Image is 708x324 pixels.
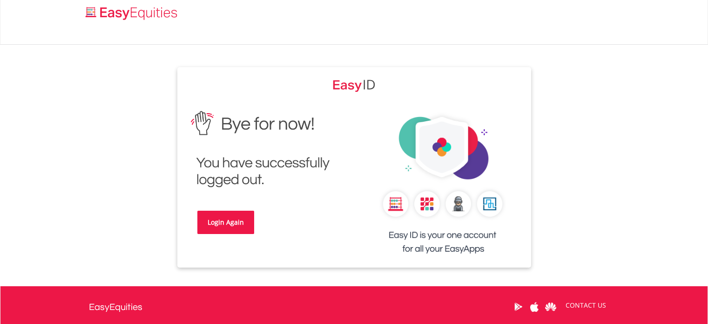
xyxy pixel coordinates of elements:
a: Home page [82,2,181,21]
a: Login Again [197,211,254,234]
a: Apple [526,292,543,321]
a: Google Play [510,292,526,321]
a: Huawei [543,292,559,321]
img: EasyEquities [361,104,524,268]
img: EasyEquities [184,104,347,194]
img: EasyEquities [333,76,376,92]
img: EasyEquities_Logo.png [84,6,181,21]
a: CONTACT US [559,292,613,318]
